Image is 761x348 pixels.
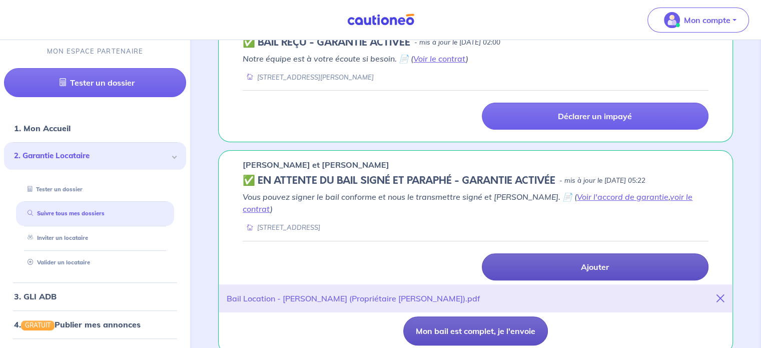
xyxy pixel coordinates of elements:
[243,159,389,171] p: [PERSON_NAME] et [PERSON_NAME]
[558,111,632,121] p: Déclarer un impayé
[243,223,320,232] div: [STREET_ADDRESS]
[14,124,71,134] a: 1. Mon Accueil
[4,143,186,170] div: 2. Garantie Locataire
[4,314,186,334] div: 4.GRATUITPublier mes annonces
[243,192,692,214] em: Vous pouvez signer le bail conforme et nous le transmettre signé et [PERSON_NAME]. 📄 ( , )
[664,12,680,28] img: illu_account_valid_menu.svg
[243,175,708,187] div: state: CONTRACT-SIGNED, Context: FINISHED,IS-GL-CAUTION
[47,47,144,57] p: MON ESPACE PARTENAIRE
[24,210,105,217] a: Suivre tous mes dossiers
[14,151,169,162] span: 2. Garantie Locataire
[684,14,730,26] p: Mon compte
[482,103,708,130] a: Déclarer un impayé
[24,186,83,193] a: Tester un dossier
[14,291,57,301] a: 3. GLI ADB
[414,38,500,48] p: - mis à jour le [DATE] 02:00
[716,294,724,302] i: close-button-title
[559,176,645,186] p: - mis à jour le [DATE] 05:22
[4,69,186,98] a: Tester un dossier
[581,262,609,272] p: Ajouter
[16,181,174,198] div: Tester un dossier
[16,206,174,222] div: Suivre tous mes dossiers
[14,319,141,329] a: 4.GRATUITPublier mes annonces
[24,235,88,242] a: Inviter un locataire
[4,119,186,139] div: 1. Mon Accueil
[243,54,468,64] em: Notre équipe est à votre écoute si besoin. 📄 ( )
[16,255,174,271] div: Valider un locataire
[647,8,749,33] button: illu_account_valid_menu.svgMon compte
[343,14,418,26] img: Cautioneo
[413,54,466,64] a: Voir le contrat
[243,37,410,49] h5: ✅ BAIL REÇU - GARANTIE ACTIVÉE
[4,286,186,306] div: 3. GLI ADB
[482,253,708,280] a: Ajouter
[577,192,668,202] a: Voir l'accord de garantie
[243,37,708,49] div: state: CONTRACT-VALIDATED, Context: IN-MANAGEMENT,IS-GL-CAUTION
[243,73,374,82] div: [STREET_ADDRESS][PERSON_NAME]
[24,259,90,266] a: Valider un locataire
[403,316,548,345] button: Mon bail est complet, je l'envoie
[243,175,555,187] h5: ✅️️️ EN ATTENTE DU BAIL SIGNÉ ET PARAPHÉ - GARANTIE ACTIVÉE
[16,230,174,247] div: Inviter un locataire
[227,292,480,304] div: Bail Location - [PERSON_NAME] (Propriétaire [PERSON_NAME]).pdf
